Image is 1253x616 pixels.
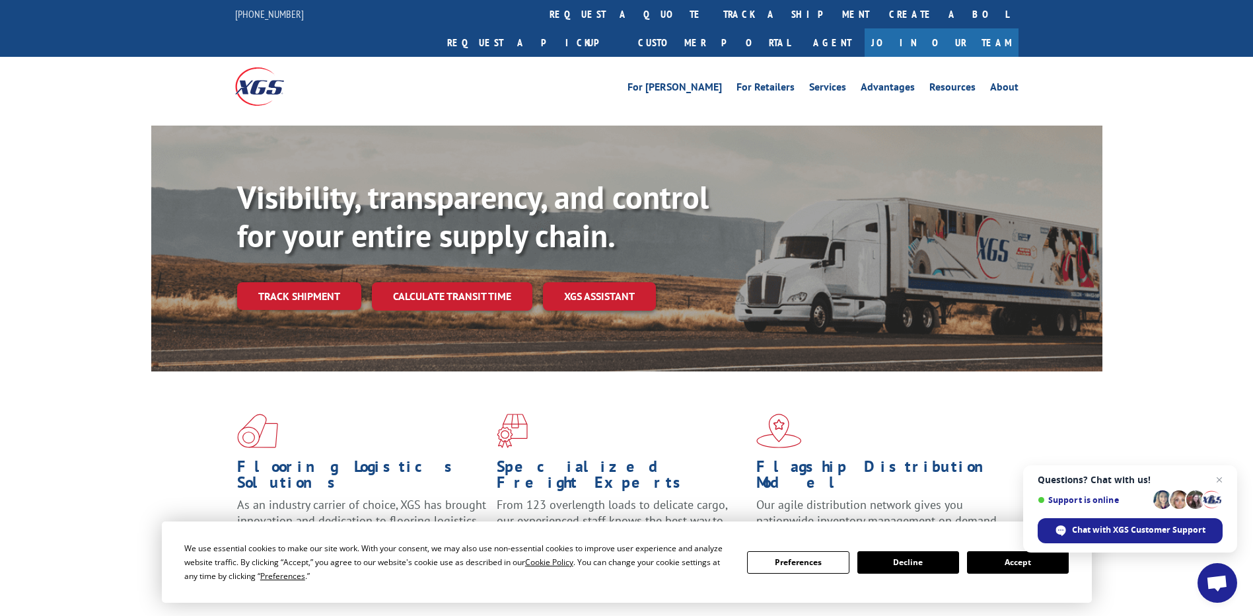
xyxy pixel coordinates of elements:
span: Preferences [260,570,305,582]
span: Our agile distribution network gives you nationwide inventory management on demand. [756,497,999,528]
a: [PHONE_NUMBER] [235,7,304,20]
a: Services [809,82,846,96]
img: xgs-icon-total-supply-chain-intelligence-red [237,414,278,448]
a: Request a pickup [437,28,628,57]
span: Cookie Policy [525,557,573,568]
a: For [PERSON_NAME] [627,82,722,96]
button: Decline [857,551,959,574]
a: Resources [929,82,976,96]
a: Open chat [1198,563,1237,603]
div: We use essential cookies to make our site work. With your consent, we may also use non-essential ... [184,541,731,583]
span: Chat with XGS Customer Support [1038,518,1223,543]
a: Join Our Team [865,28,1019,57]
a: For Retailers [736,82,795,96]
a: XGS ASSISTANT [543,282,656,311]
p: From 123 overlength loads to delicate cargo, our experienced staff knows the best way to move you... [497,497,746,556]
h1: Specialized Freight Experts [497,459,746,497]
span: As an industry carrier of choice, XGS has brought innovation and dedication to flooring logistics... [237,497,486,544]
a: Calculate transit time [372,282,532,311]
b: Visibility, transparency, and control for your entire supply chain. [237,176,709,256]
a: Agent [800,28,865,57]
img: xgs-icon-focused-on-flooring-red [497,414,528,448]
span: Questions? Chat with us! [1038,475,1223,485]
span: Support is online [1038,495,1149,505]
a: About [990,82,1019,96]
h1: Flagship Distribution Model [756,459,1006,497]
button: Preferences [747,551,849,574]
div: Cookie Consent Prompt [162,521,1092,603]
a: Advantages [861,82,915,96]
button: Accept [967,551,1069,574]
img: xgs-icon-flagship-distribution-model-red [756,414,802,448]
a: Track shipment [237,282,361,310]
h1: Flooring Logistics Solutions [237,459,487,497]
a: Customer Portal [628,28,800,57]
span: Chat with XGS Customer Support [1072,524,1205,536]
